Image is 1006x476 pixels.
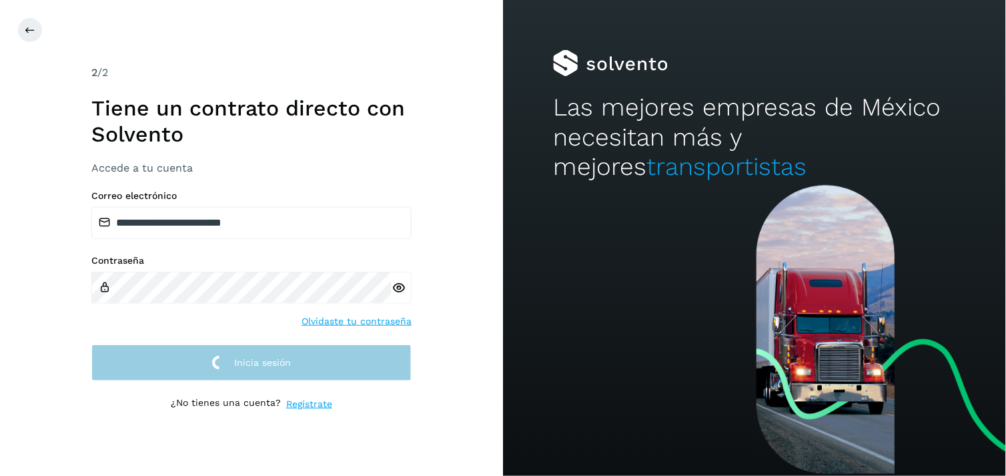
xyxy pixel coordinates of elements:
[91,66,97,79] span: 2
[91,95,412,147] h1: Tiene un contrato directo con Solvento
[91,255,412,266] label: Contraseña
[302,314,412,328] a: Olvidaste tu contraseña
[171,397,281,411] p: ¿No tienes una cuenta?
[91,162,412,174] h3: Accede a tu cuenta
[553,93,955,182] h2: Las mejores empresas de México necesitan más y mejores
[286,397,332,411] a: Regístrate
[91,65,412,81] div: /2
[91,344,412,381] button: Inicia sesión
[234,358,291,367] span: Inicia sesión
[646,152,807,181] span: transportistas
[91,190,412,202] label: Correo electrónico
